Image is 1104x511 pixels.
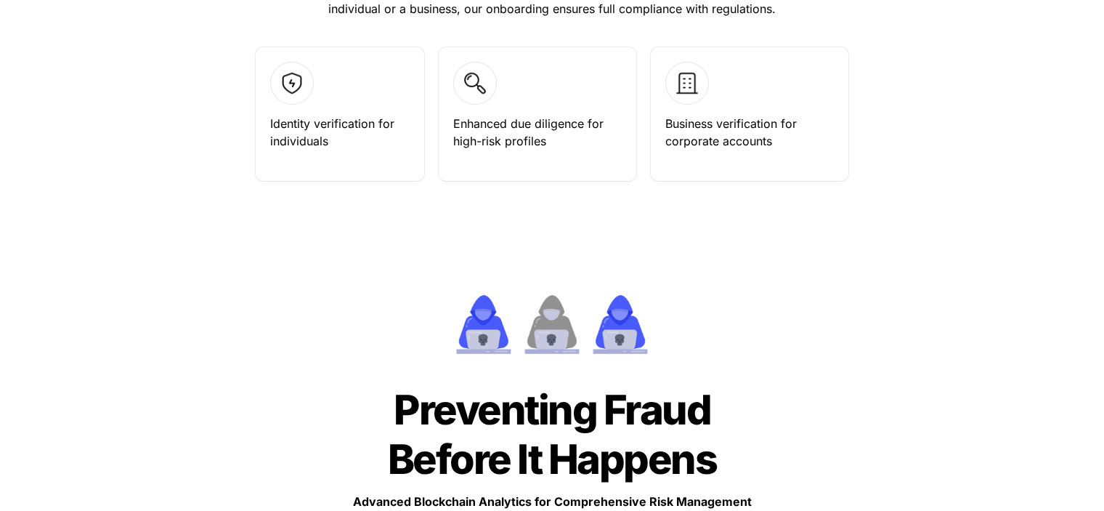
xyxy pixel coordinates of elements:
[270,116,398,148] span: Identity verification for individuals
[388,385,718,484] span: Preventing Fraud Before It Happens
[353,494,752,509] strong: Advanced Blockchain Analytics for Comprehensive Risk Management
[453,116,607,148] span: Enhanced due diligence for high-risk profiles
[665,116,800,148] span: Business verification for corporate accounts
